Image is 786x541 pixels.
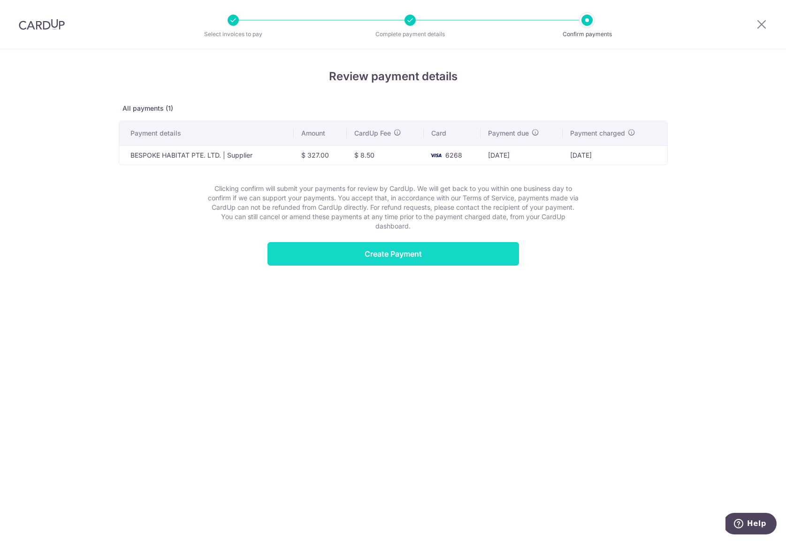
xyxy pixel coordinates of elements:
[119,121,294,145] th: Payment details
[375,30,445,39] p: Complete payment details
[119,68,668,85] h4: Review payment details
[294,121,347,145] th: Amount
[354,129,391,138] span: CardUp Fee
[563,145,667,165] td: [DATE]
[481,145,563,165] td: [DATE]
[427,150,445,161] img: visa-761abec96037c8ab836742a37ff580f5eed1c99042f5b0e3b4741c5ac3fec333.png
[19,19,65,30] img: CardUp
[294,145,347,165] td: $ 327.00
[424,121,481,145] th: Card
[725,513,777,536] iframe: Opens a widget where you can find more information
[570,129,625,138] span: Payment charged
[198,30,268,39] p: Select invoices to pay
[347,145,424,165] td: $ 8.50
[552,30,622,39] p: Confirm payments
[445,151,462,159] span: 6268
[267,242,519,266] input: Create Payment
[488,129,529,138] span: Payment due
[119,104,668,113] p: All payments (1)
[206,184,581,231] p: Clicking confirm will submit your payments for review by CardUp. We will get back to you within o...
[119,145,294,165] td: BESPOKE HABITAT PTE. LTD. | Supplier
